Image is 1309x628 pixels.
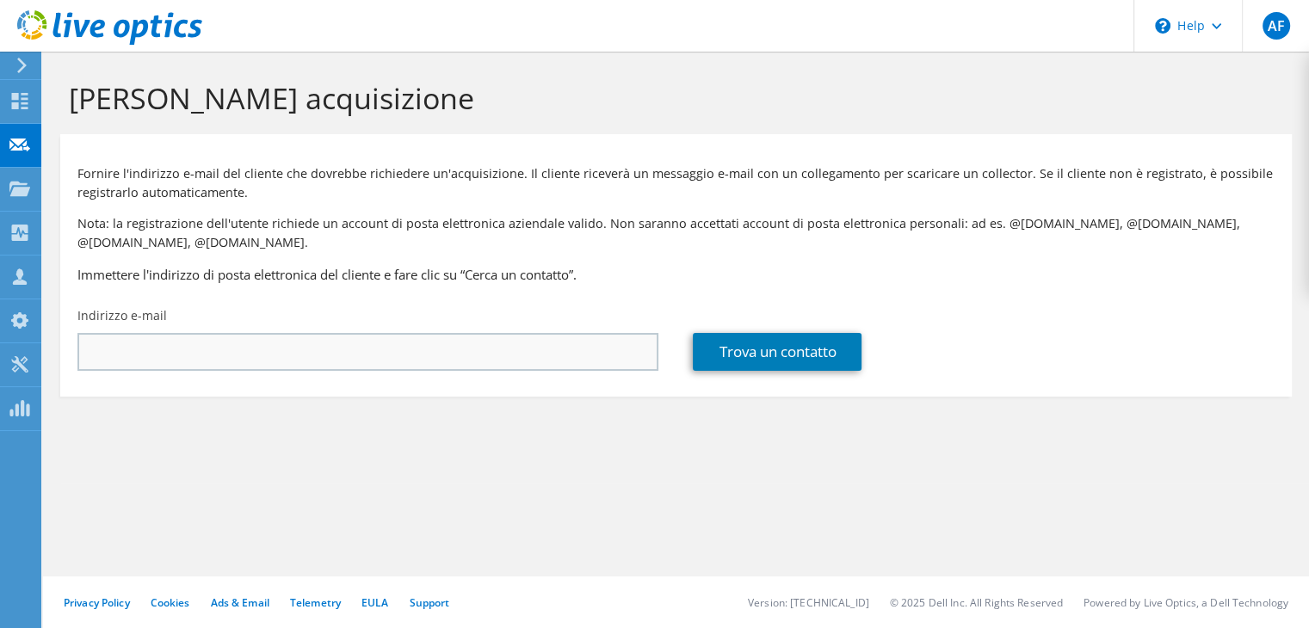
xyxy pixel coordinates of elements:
[290,595,341,610] a: Telemetry
[1084,595,1288,610] li: Powered by Live Optics, a Dell Technology
[77,265,1275,284] h3: Immettere l'indirizzo di posta elettronica del cliente e fare clic su “Cerca un contatto”.
[1155,18,1170,34] svg: \n
[890,595,1063,610] li: © 2025 Dell Inc. All Rights Reserved
[1263,12,1290,40] span: AF
[77,164,1275,202] p: Fornire l'indirizzo e-mail del cliente che dovrebbe richiedere un'acquisizione. Il cliente riceve...
[77,307,167,324] label: Indirizzo e-mail
[409,595,449,610] a: Support
[69,80,1275,116] h1: [PERSON_NAME] acquisizione
[211,595,269,610] a: Ads & Email
[748,595,869,610] li: Version: [TECHNICAL_ID]
[64,595,130,610] a: Privacy Policy
[361,595,388,610] a: EULA
[693,333,861,371] a: Trova un contatto
[151,595,190,610] a: Cookies
[77,214,1275,252] p: Nota: la registrazione dell'utente richiede un account di posta elettronica aziendale valido. Non...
